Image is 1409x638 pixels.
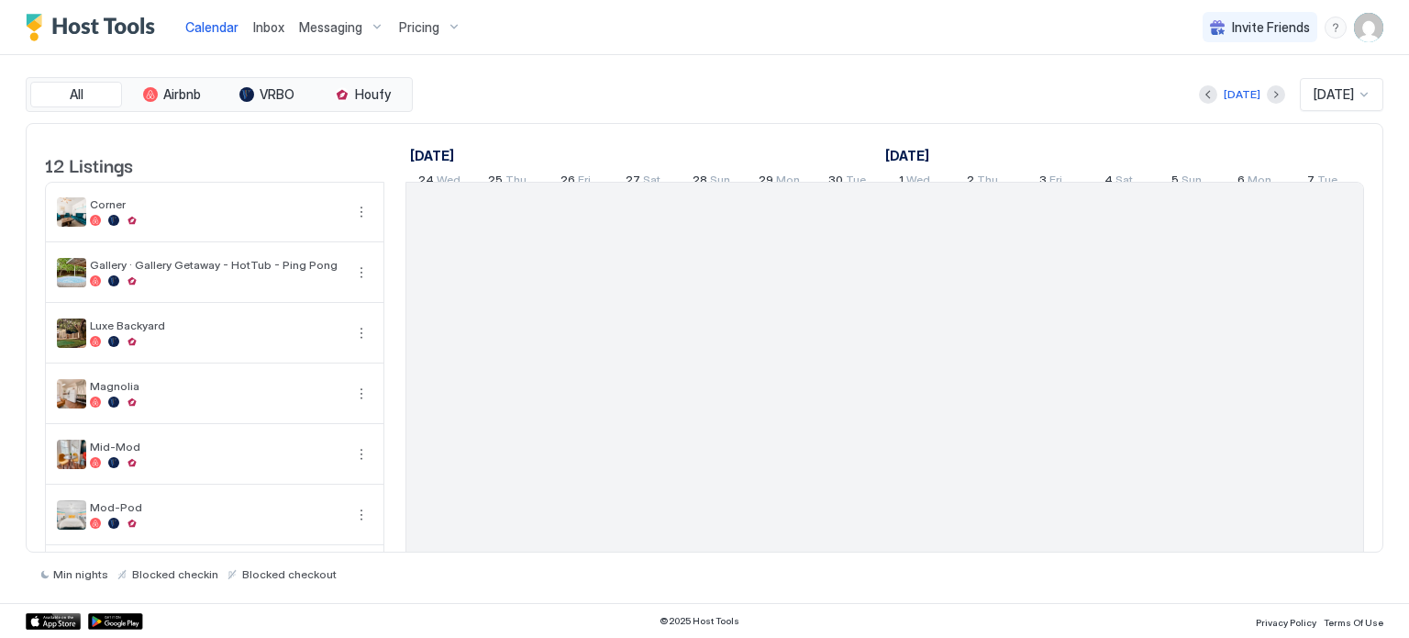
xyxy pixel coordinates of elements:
[1115,173,1133,192] span: Sat
[759,173,773,192] span: 29
[1317,173,1337,192] span: Tue
[57,500,86,530] div: listing image
[1307,173,1315,192] span: 7
[126,82,217,107] button: Airbnb
[185,17,239,37] a: Calendar
[1224,86,1260,103] div: [DATE]
[405,142,459,169] a: September 24, 2025
[26,613,81,630] a: App Store
[350,504,372,526] div: menu
[556,169,595,196] a: September 26, 2025
[906,173,930,192] span: Wed
[90,440,343,453] span: Mid-Mod
[1049,173,1062,192] span: Fri
[185,19,239,35] span: Calendar
[414,169,465,196] a: September 24, 2025
[1182,173,1202,192] span: Sun
[350,504,372,526] button: More options
[710,173,730,192] span: Sun
[483,169,531,196] a: September 25, 2025
[1232,19,1310,36] span: Invite Friends
[350,383,372,405] div: menu
[1100,169,1137,196] a: October 4, 2025
[1256,611,1316,631] a: Privacy Policy
[1167,169,1206,196] a: October 5, 2025
[621,169,665,196] a: September 27, 2025
[1314,86,1354,103] span: [DATE]
[26,14,163,41] a: Host Tools Logo
[350,322,372,344] button: More options
[90,500,343,514] span: Mod-Pod
[26,77,413,112] div: tab-group
[754,169,804,196] a: September 29, 2025
[688,169,735,196] a: September 28, 2025
[57,379,86,409] div: listing image
[643,173,660,192] span: Sat
[350,322,372,344] div: menu
[967,173,974,192] span: 2
[1325,17,1347,39] div: menu
[1324,617,1383,628] span: Terms Of Use
[1354,13,1383,42] div: User profile
[90,319,343,332] span: Luxe Backyard
[350,262,372,284] div: menu
[505,173,527,192] span: Thu
[350,383,372,405] button: More options
[977,173,998,192] span: Thu
[1104,173,1113,192] span: 4
[399,19,439,36] span: Pricing
[578,173,591,192] span: Fri
[132,567,218,581] span: Blocked checkin
[1267,85,1285,104] button: Next month
[316,82,408,107] button: Houfy
[1035,169,1067,196] a: October 3, 2025
[899,173,904,192] span: 1
[1233,169,1276,196] a: October 6, 2025
[242,567,337,581] span: Blocked checkout
[163,86,201,103] span: Airbnb
[962,169,1003,196] a: October 2, 2025
[299,19,362,36] span: Messaging
[1199,85,1217,104] button: Previous month
[57,197,86,227] div: listing image
[881,142,934,169] a: October 1, 2025
[1221,84,1263,106] button: [DATE]
[45,151,133,178] span: 12 Listings
[560,173,575,192] span: 26
[30,82,122,107] button: All
[90,197,343,211] span: Corner
[350,443,372,465] button: More options
[846,173,866,192] span: Tue
[437,173,460,192] span: Wed
[90,258,343,272] span: Gallery · Gallery Getaway - HotTub - Ping Pong
[53,567,108,581] span: Min nights
[350,201,372,223] button: More options
[260,86,294,103] span: VRBO
[1303,169,1342,196] a: October 7, 2025
[1256,617,1316,628] span: Privacy Policy
[660,615,739,627] span: © 2025 Host Tools
[693,173,707,192] span: 28
[57,440,86,469] div: listing image
[1171,173,1179,192] span: 5
[350,443,372,465] div: menu
[828,173,843,192] span: 30
[1237,173,1245,192] span: 6
[418,173,434,192] span: 24
[253,17,284,37] a: Inbox
[350,201,372,223] div: menu
[824,169,871,196] a: September 30, 2025
[1324,611,1383,631] a: Terms Of Use
[221,82,313,107] button: VRBO
[894,169,935,196] a: October 1, 2025
[776,173,800,192] span: Mon
[57,319,86,348] div: listing image
[350,262,372,284] button: More options
[57,258,86,287] div: listing image
[1039,173,1047,192] span: 3
[88,613,143,630] a: Google Play Store
[488,173,503,192] span: 25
